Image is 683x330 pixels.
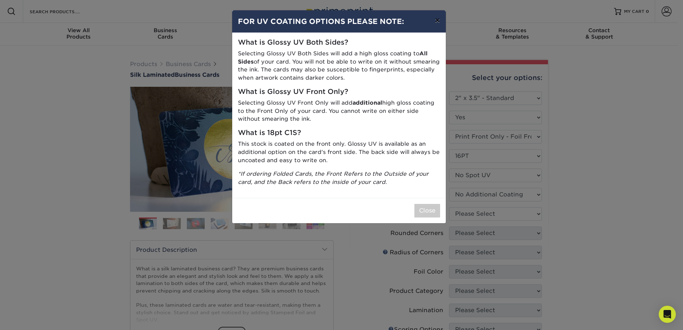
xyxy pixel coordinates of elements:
[238,129,440,137] h5: What is 18pt C1S?
[238,39,440,47] h5: What is Glossy UV Both Sides?
[238,170,429,185] i: *If ordering Folded Cards, the Front Refers to the Outside of your card, and the Back refers to t...
[659,306,676,323] div: Open Intercom Messenger
[238,16,440,27] h4: FOR UV COATING OPTIONS PLEASE NOTE:
[353,99,382,106] strong: additional
[238,99,440,123] p: Selecting Glossy UV Front Only will add high gloss coating to the Front Only of your card. You ca...
[238,88,440,96] h5: What is Glossy UV Front Only?
[238,50,440,82] p: Selecting Glossy UV Both Sides will add a high gloss coating to of your card. You will not be abl...
[414,204,440,217] button: Close
[429,10,445,30] button: ×
[238,140,440,164] p: This stock is coated on the front only. Glossy UV is available as an additional option on the car...
[238,50,428,65] strong: All Sides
